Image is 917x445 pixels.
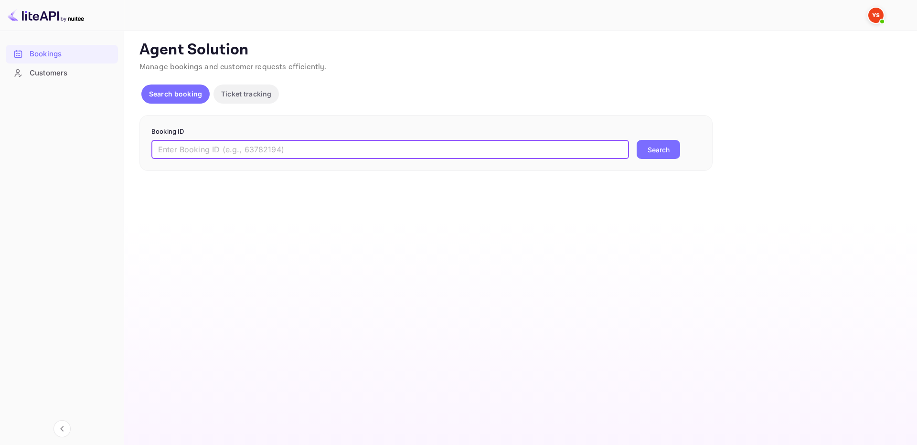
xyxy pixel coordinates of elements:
img: LiteAPI logo [8,8,84,23]
p: Search booking [149,89,202,99]
div: Bookings [30,49,113,60]
input: Enter Booking ID (e.g., 63782194) [151,140,629,159]
div: Bookings [6,45,118,64]
img: Yandex Support [868,8,884,23]
a: Bookings [6,45,118,63]
p: Agent Solution [139,41,900,60]
div: Customers [30,68,113,79]
button: Search [637,140,680,159]
span: Manage bookings and customer requests efficiently. [139,62,327,72]
button: Collapse navigation [53,420,71,437]
p: Ticket tracking [221,89,271,99]
div: Customers [6,64,118,83]
p: Booking ID [151,127,701,137]
a: Customers [6,64,118,82]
